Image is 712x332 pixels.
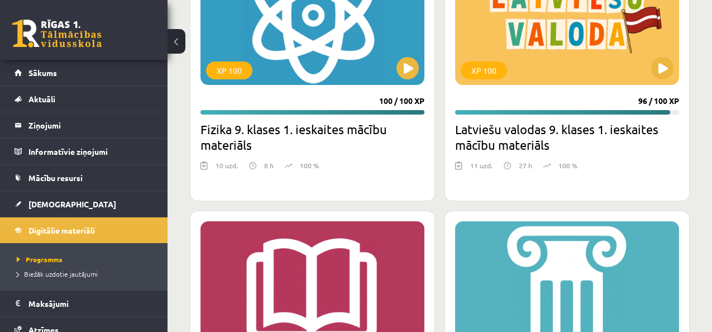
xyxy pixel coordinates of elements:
a: Ziņojumi [15,112,154,138]
span: Mācību resursi [28,173,83,183]
a: Sākums [15,60,154,86]
a: Mācību resursi [15,165,154,191]
div: 11 uzd. [470,160,493,177]
span: Sākums [28,68,57,78]
a: Maksājumi [15,291,154,316]
div: 10 uzd. [216,160,238,177]
p: 100 % [300,160,319,170]
div: XP 100 [206,61,252,79]
h2: Latviešu valodas 9. klases 1. ieskaites mācību materiāls [455,121,679,153]
a: Programma [17,254,156,264]
legend: Maksājumi [28,291,154,316]
p: 8 h [264,160,274,170]
span: Programma [17,255,63,264]
a: Biežāk uzdotie jautājumi [17,269,156,279]
a: Informatīvie ziņojumi [15,139,154,164]
a: Aktuāli [15,86,154,112]
legend: Informatīvie ziņojumi [28,139,154,164]
span: Aktuāli [28,94,55,104]
div: XP 100 [461,61,507,79]
h2: Fizika 9. klases 1. ieskaites mācību materiāls [200,121,424,153]
span: Digitālie materiāli [28,225,95,235]
a: Digitālie materiāli [15,217,154,243]
span: Biežāk uzdotie jautājumi [17,269,98,278]
a: Rīgas 1. Tālmācības vidusskola [12,20,102,48]
span: [DEMOGRAPHIC_DATA] [28,199,116,209]
p: 100 % [558,160,577,170]
a: [DEMOGRAPHIC_DATA] [15,191,154,217]
p: 27 h [519,160,532,170]
legend: Ziņojumi [28,112,154,138]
